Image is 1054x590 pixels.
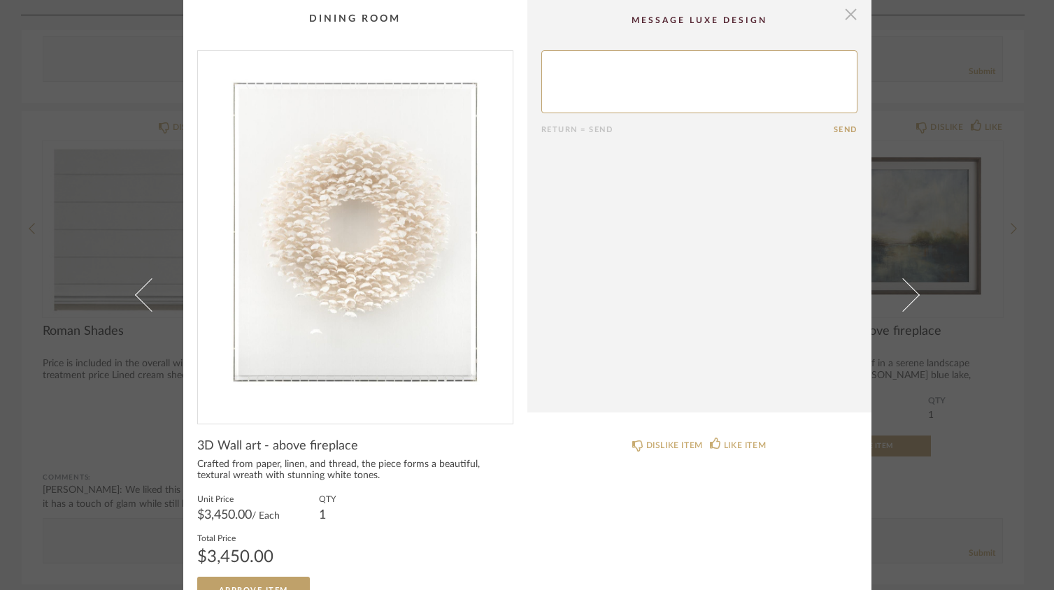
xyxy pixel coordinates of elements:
div: DISLIKE ITEM [646,438,703,452]
span: 3D Wall art - above fireplace [197,438,358,454]
div: LIKE ITEM [724,438,766,452]
span: / Each [252,511,280,521]
div: 0 [198,51,513,412]
div: Crafted from paper, linen, and thread, the piece forms a beautiful, textural wreath with stunning... [197,459,513,482]
label: QTY [319,493,336,504]
label: Unit Price [197,493,280,504]
div: $3,450.00 [197,549,273,566]
div: Return = Send [541,125,834,134]
label: Total Price [197,532,273,543]
img: 5a69c9f6-97de-4bd4-b69b-37edbe433565_1000x1000.jpg [198,51,513,412]
span: $3,450.00 [197,509,252,521]
div: 1 [319,510,336,521]
button: Send [834,125,857,134]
